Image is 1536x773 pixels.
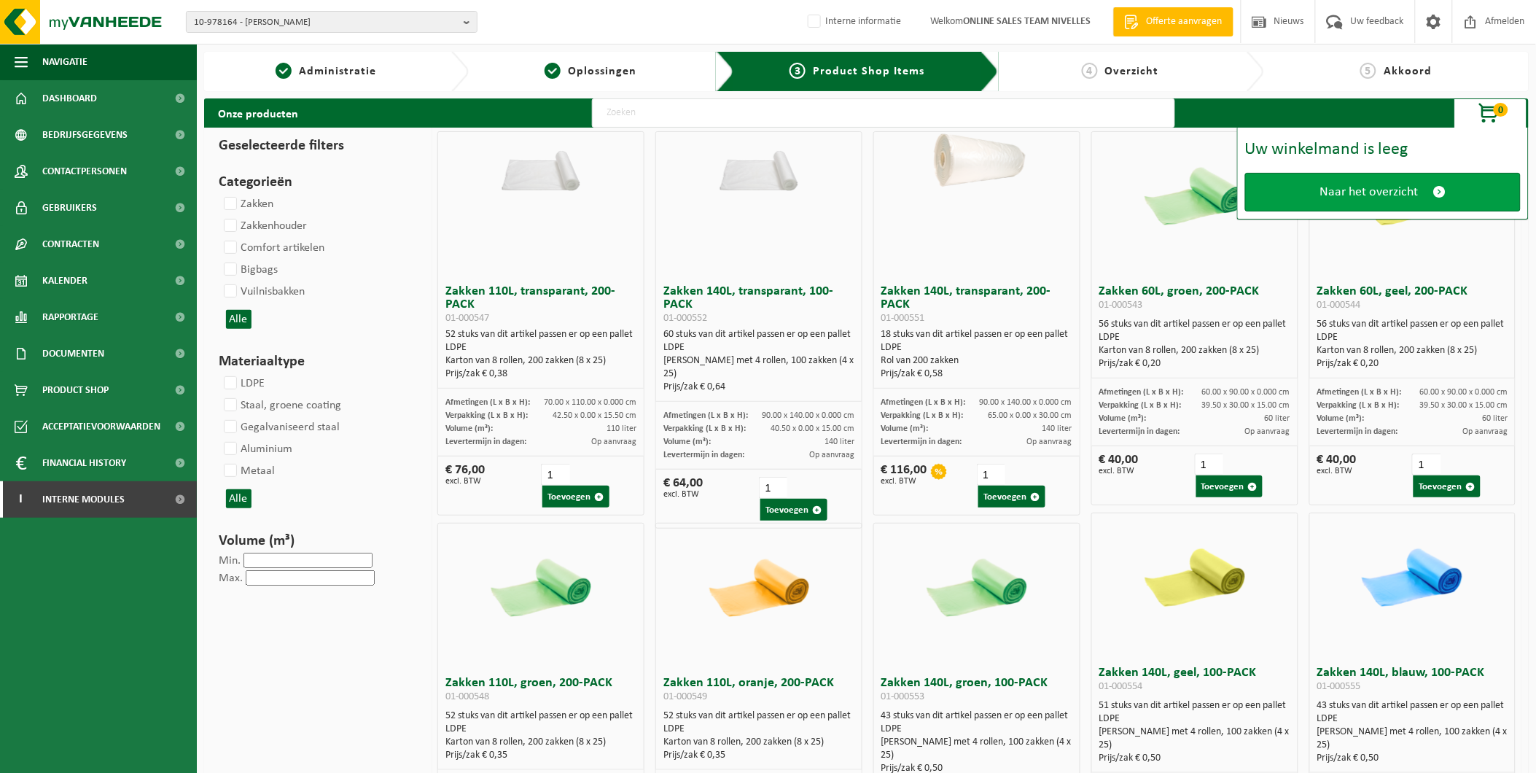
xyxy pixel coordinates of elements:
div: LDPE [445,341,636,354]
a: Naar het overzicht [1245,173,1521,211]
span: Levertermijn in dagen: [1317,427,1398,436]
span: Levertermijn in dagen: [445,438,526,446]
button: Toevoegen [978,486,1045,508]
div: € 76,00 [445,464,485,486]
span: 01-000549 [663,691,707,702]
span: Product Shop Items [813,66,924,77]
span: excl. BTW [445,477,485,486]
span: 140 liter [1042,424,1072,433]
button: Toevoegen [542,486,609,508]
img: 01-000549 [697,524,821,648]
h3: Zakken 60L, groen, 200-PACK [1099,285,1290,314]
div: Prijs/zak € 0,20 [1317,357,1508,370]
label: Metaal [221,460,276,482]
span: 90.00 x 140.00 x 0.000 cm [762,411,854,420]
span: Kalender [42,263,87,299]
h3: Volume (m³) [219,530,410,552]
span: Levertermijn in dagen: [881,438,962,446]
div: [PERSON_NAME] met 4 rollen, 100 zakken (4 x 25) [881,736,1072,762]
input: 1 [977,464,1005,486]
span: 0 [1494,103,1508,117]
img: 01-000548 [479,524,603,648]
div: 18 stuks van dit artikel passen er op een pallet [881,328,1072,381]
img: 01-000554 [1133,513,1257,637]
span: 42.50 x 0.00 x 15.50 cm [553,411,636,420]
span: 110 liter [607,424,636,433]
div: 60 stuks van dit artikel passen er op een pallet [663,328,854,394]
img: 01-000552 [697,132,821,194]
div: Prijs/zak € 0,35 [663,749,854,762]
label: Zakken [221,193,274,215]
span: excl. BTW [881,477,927,486]
img: 01-000543 [1133,132,1257,256]
label: Min. [219,555,241,567]
div: LDPE [663,341,854,354]
a: 3Product Shop Items [745,63,970,80]
div: € 64,00 [663,477,703,499]
span: 01-000544 [1317,300,1361,311]
span: 01-000547 [445,313,489,324]
span: Navigatie [42,44,87,80]
h3: Zakken 140L, groen, 100-PACK [881,677,1072,706]
span: Afmetingen (L x B x H): [881,398,966,407]
input: 1 [1195,454,1223,475]
h3: Materiaaltype [219,351,410,373]
input: 1 [541,464,569,486]
label: Vuilnisbakken [221,281,305,303]
div: 56 stuks van dit artikel passen er op een pallet [1317,318,1508,370]
button: Toevoegen [1196,475,1263,497]
span: Op aanvraag [1462,427,1508,436]
h3: Zakken 140L, blauw, 100-PACK [1317,667,1508,696]
div: Prijs/zak € 0,50 [1317,752,1508,765]
div: [PERSON_NAME] met 4 rollen, 100 zakken (4 x 25) [663,354,854,381]
img: 01-000547 [479,132,603,194]
div: [PERSON_NAME] met 4 rollen, 100 zakken (4 x 25) [1317,726,1508,752]
span: Overzicht [1105,66,1159,77]
span: Volume (m³): [663,438,711,446]
span: 60 liter [1482,414,1508,423]
span: 90.00 x 140.00 x 0.000 cm [980,398,1072,407]
span: 65.00 x 0.00 x 30.00 cm [989,411,1072,420]
div: 52 stuks van dit artikel passen er op een pallet [445,710,636,762]
h3: Zakken 140L, transparant, 200-PACK [881,285,1072,325]
div: 51 stuks van dit artikel passen er op een pallet [1099,699,1290,765]
a: 1Administratie [211,63,440,80]
span: 01-000555 [1317,681,1361,692]
div: LDPE [1099,712,1290,726]
span: Financial History [42,445,126,481]
span: 01-000554 [1099,681,1143,692]
h3: Zakken 110L, groen, 200-PACK [445,677,636,706]
button: 10-978164 - [PERSON_NAME] [186,11,477,33]
div: Prijs/zak € 0,64 [663,381,854,394]
span: Levertermijn in dagen: [663,451,744,459]
div: Karton van 8 rollen, 200 zakken (8 x 25) [445,354,636,368]
span: 01-000551 [881,313,925,324]
input: 1 [759,477,787,499]
span: 4 [1082,63,1098,79]
div: Rol van 200 zakken [881,354,1072,368]
div: LDPE [881,723,1072,736]
span: Verpakking (L x B x H): [445,411,528,420]
span: Documenten [42,335,104,372]
input: 1 [1412,454,1441,475]
h3: Geselecteerde filters [219,135,410,157]
label: LDPE [221,373,265,395]
span: Administratie [299,66,376,77]
h2: Onze producten [204,98,313,128]
div: LDPE [1317,331,1508,344]
span: Rapportage [42,299,98,335]
h3: Zakken 110L, transparant, 200-PACK [445,285,636,325]
span: 1 [276,63,292,79]
div: Prijs/zak € 0,35 [445,749,636,762]
div: Prijs/zak € 0,38 [445,368,636,381]
label: Zakkenhouder [221,215,308,237]
button: Toevoegen [1414,475,1481,497]
span: Volume (m³): [1099,414,1147,423]
img: 01-000553 [915,524,1039,648]
span: Volume (m³): [445,424,493,433]
div: Karton van 8 rollen, 200 zakken (8 x 25) [1099,344,1290,357]
span: Volume (m³): [881,424,929,433]
div: 56 stuks van dit artikel passen er op een pallet [1099,318,1290,370]
h3: Zakken 140L, transparant, 100-PACK [663,285,854,325]
label: Max. [219,572,243,584]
